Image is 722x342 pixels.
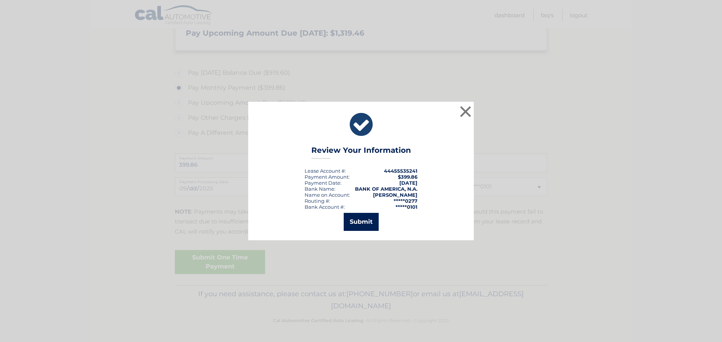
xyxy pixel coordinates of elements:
div: Bank Name: [305,186,335,192]
div: Payment Amount: [305,174,350,180]
div: Name on Account: [305,192,350,198]
div: : [305,180,341,186]
span: $399.86 [398,174,417,180]
div: Lease Account #: [305,168,346,174]
span: Payment Date [305,180,340,186]
div: Bank Account #: [305,204,345,210]
div: Routing #: [305,198,330,204]
strong: BANK OF AMERICA, N.A. [355,186,417,192]
button: Submit [344,213,379,231]
span: [DATE] [399,180,417,186]
button: × [458,104,473,119]
strong: [PERSON_NAME] [373,192,417,198]
strong: 44455535241 [384,168,417,174]
h3: Review Your Information [311,146,411,159]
